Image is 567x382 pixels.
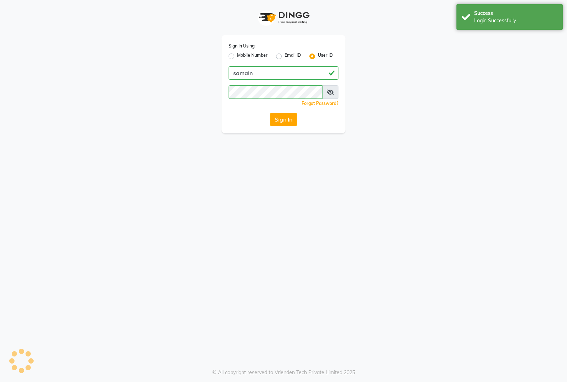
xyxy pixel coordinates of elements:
[474,10,557,17] div: Success
[237,52,268,61] label: Mobile Number
[255,7,312,28] img: logo1.svg
[302,101,338,106] a: Forgot Password?
[270,113,297,126] button: Sign In
[285,52,301,61] label: Email ID
[229,85,322,99] input: Username
[318,52,333,61] label: User ID
[229,66,338,80] input: Username
[474,17,557,24] div: Login Successfully.
[229,43,256,49] label: Sign In Using:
